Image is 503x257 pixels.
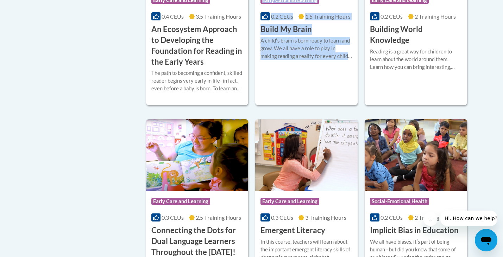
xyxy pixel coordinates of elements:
div: Reading is a great way for children to learn about the world around them. Learn how you can bring... [370,48,462,71]
h3: Build My Brain [260,24,312,35]
span: 0.3 CEUs [271,214,293,221]
img: Course Logo [146,119,249,191]
span: 2 Training Hours [415,214,456,221]
span: 0.2 CEUs [381,13,403,20]
h3: Building World Knowledge [370,24,462,46]
div: A childʹs brain is born ready to learn and grow. We all have a role to play in making reading a r... [260,37,352,60]
span: Early Care and Learning [151,198,210,205]
h3: An Ecosystem Approach to Developing the Foundation for Reading in the Early Years [151,24,243,67]
h3: Implicit Bias in Education [370,225,459,236]
iframe: Button to launch messaging window [475,229,497,251]
span: Early Care and Learning [260,198,319,205]
iframe: Message from company [440,211,497,226]
span: 0.2 CEUs [381,214,403,221]
span: 3 Training Hours [305,214,346,221]
span: 1.5 Training Hours [305,13,351,20]
div: The path to becoming a confident, skilled reader begins very early in life- in fact, even before ... [151,69,243,92]
span: 2 Training Hours [415,13,456,20]
span: 0.3 CEUs [162,214,184,221]
img: Course Logo [365,119,467,191]
span: Social-Emotional Health [370,198,429,205]
span: 0.2 CEUs [271,13,293,20]
iframe: Close message [423,212,438,226]
h3: Emergent Literacy [260,225,325,236]
span: 0.4 CEUs [162,13,184,20]
img: Course Logo [255,119,358,191]
span: 2.5 Training Hours [196,214,241,221]
span: 3.5 Training Hours [196,13,241,20]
